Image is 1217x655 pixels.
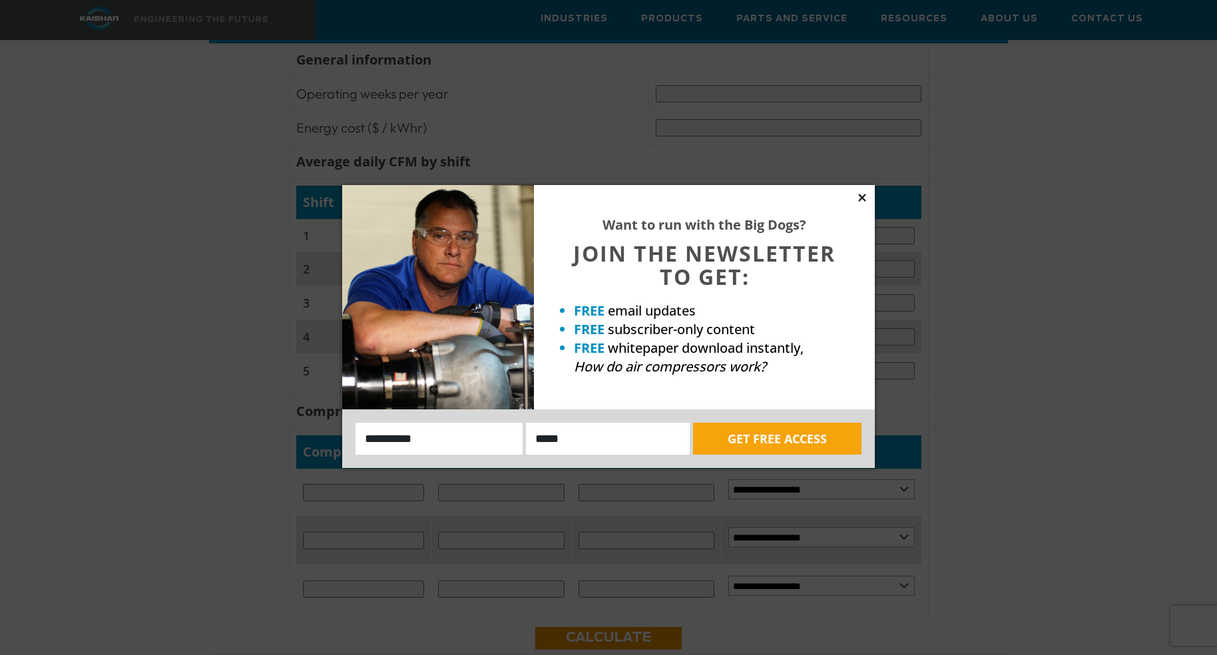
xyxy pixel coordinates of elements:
span: whitepaper download instantly, [608,339,804,357]
button: Close [856,192,868,204]
input: Name: [356,423,523,455]
input: Email [526,423,690,455]
strong: FREE [574,302,605,320]
span: JOIN THE NEWSLETTER TO GET: [573,239,836,291]
span: email updates [608,302,696,320]
strong: Want to run with the Big Dogs? [603,216,806,234]
strong: FREE [574,320,605,338]
strong: FREE [574,339,605,357]
button: GET FREE ACCESS [693,423,861,455]
em: How do air compressors work? [574,357,766,375]
span: subscriber-only content [608,320,755,338]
